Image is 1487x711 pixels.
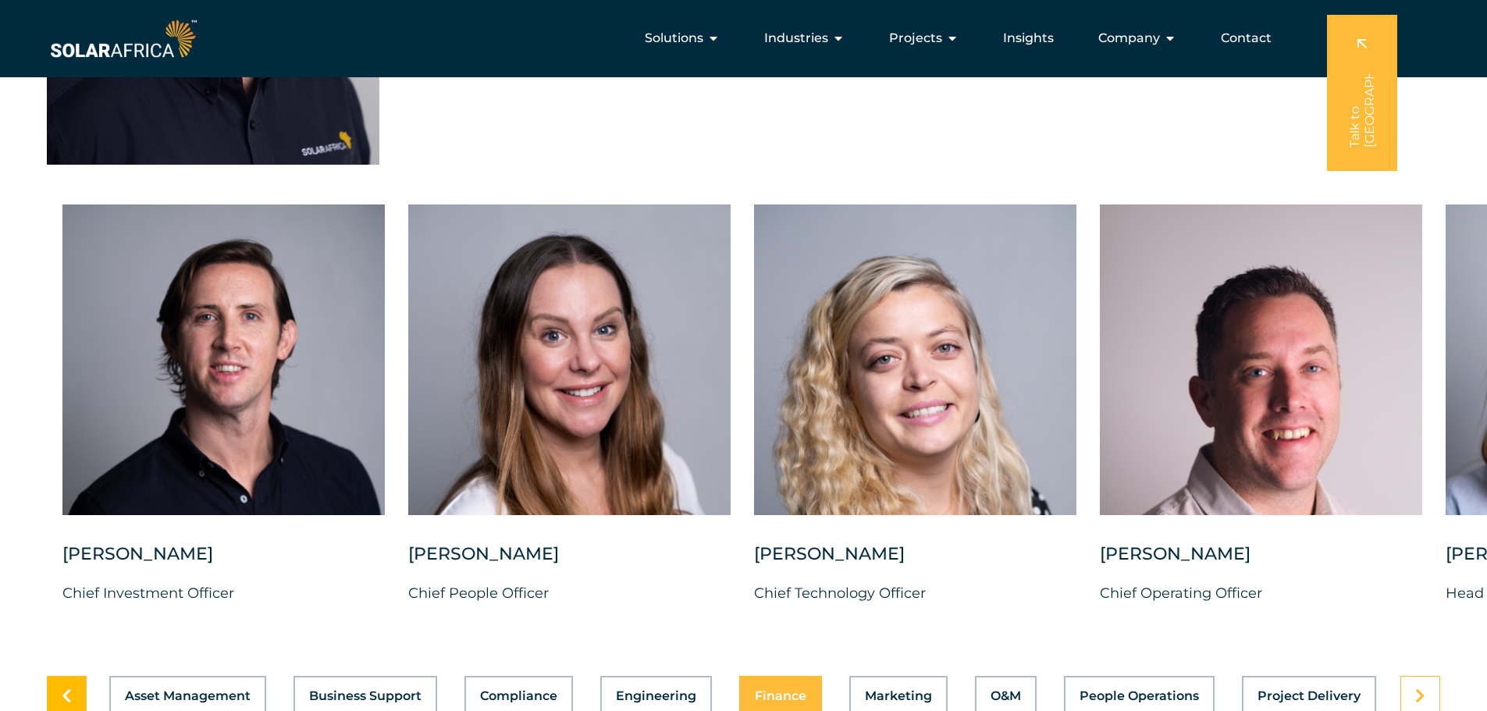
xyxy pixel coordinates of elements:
span: Engineering [616,690,696,702]
div: [PERSON_NAME] [408,542,731,581]
span: Asset Management [125,690,251,702]
p: Chief People Officer [408,581,731,605]
span: Solutions [645,29,703,48]
nav: Menu [200,23,1284,54]
p: Chief Investment Officer [62,581,385,605]
div: [PERSON_NAME] [754,542,1076,581]
span: People Operations [1080,690,1199,702]
span: Finance [755,690,806,702]
span: Business Support [309,690,422,702]
p: Chief Operating Officer [1100,581,1422,605]
div: [PERSON_NAME] [1100,542,1422,581]
span: Company [1098,29,1160,48]
span: Projects [889,29,942,48]
p: Chief Technology Officer [754,581,1076,605]
div: [PERSON_NAME] [62,542,385,581]
a: Contact [1221,29,1272,48]
span: Marketing [865,690,932,702]
span: O&M [991,690,1021,702]
span: Project Delivery [1258,690,1361,702]
span: Industries [764,29,828,48]
a: Insights [1003,29,1054,48]
div: Menu Toggle [200,23,1284,54]
span: Compliance [480,690,557,702]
